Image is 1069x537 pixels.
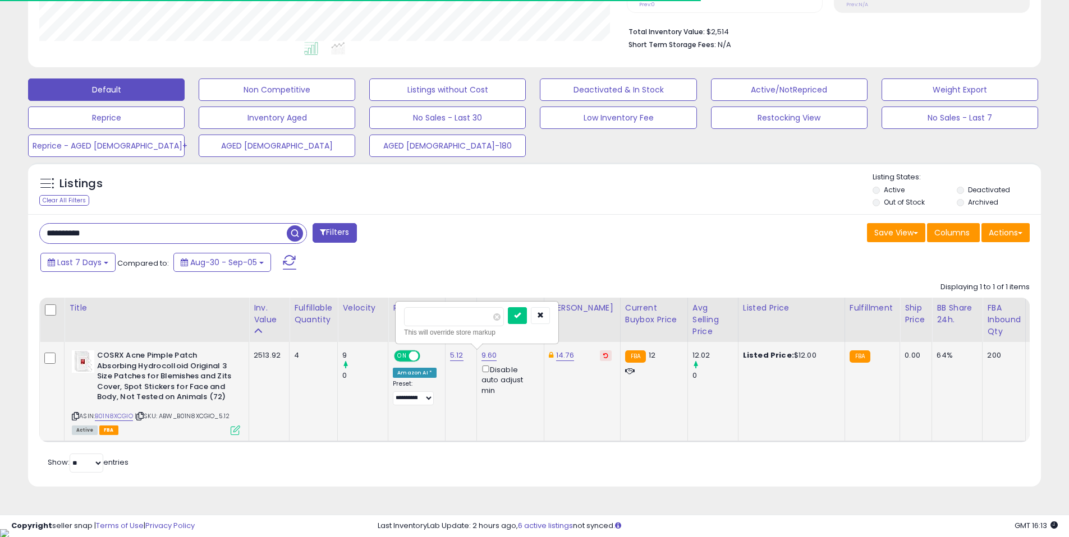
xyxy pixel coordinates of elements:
button: Columns [927,223,980,242]
b: Listed Price: [743,350,794,360]
div: Title [69,302,244,314]
div: Repricing [393,302,441,314]
div: 2513.92 [254,350,281,360]
div: This will override store markup [404,327,550,338]
a: B01N8XCGIO [95,411,133,421]
span: FBA [99,425,118,435]
div: Avg Selling Price [692,302,733,337]
button: Filters [313,223,356,243]
div: 64% [937,350,974,360]
div: 0.00 [905,350,923,360]
button: Aug-30 - Sep-05 [173,253,271,272]
a: 9.60 [481,350,497,361]
b: Total Inventory Value: [628,27,705,36]
div: Inv. value [254,302,285,326]
div: BB Share 24h. [937,302,978,326]
a: Terms of Use [96,520,144,531]
div: 9 [342,350,388,360]
div: Displaying 1 to 1 of 1 items [940,282,1030,293]
button: Listings without Cost [369,78,526,101]
img: 31VXV4u8bgL._SL40_.jpg [72,350,94,373]
span: Columns [934,227,970,238]
button: Reprice - AGED [DEMOGRAPHIC_DATA]+ [28,135,185,157]
small: FBA [625,350,646,363]
span: OFF [419,351,437,361]
label: Archived [968,197,998,207]
span: | SKU: ABW_B01N8XCGIO_5.12 [135,411,230,420]
button: Default [28,78,185,101]
div: Ship Price [905,302,927,326]
button: Last 7 Days [40,253,116,272]
b: Short Term Storage Fees: [628,40,716,49]
button: No Sales - Last 7 [882,107,1038,129]
label: Out of Stock [884,197,925,207]
button: No Sales - Last 30 [369,107,526,129]
div: Listed Price [743,302,840,314]
span: N/A [718,39,731,50]
a: 14.76 [556,350,574,361]
div: Current Buybox Price [625,302,683,326]
p: Listing States: [873,172,1041,183]
div: Fulfillable Quantity [294,302,333,326]
b: COSRX Acne Pimple Patch Absorbing Hydrocolloid Original 3 Size Patches for Blemishes and Zits Cov... [97,350,233,405]
button: Non Competitive [199,78,355,101]
label: Deactivated [968,185,1010,195]
span: Last 7 Days [57,257,102,268]
label: Active [884,185,905,195]
div: ASIN: [72,350,240,433]
span: All listings currently available for purchase on Amazon [72,425,98,435]
div: seller snap | | [11,521,195,531]
button: Save View [867,223,925,242]
strong: Copyright [11,520,52,531]
span: 12 [649,350,655,360]
div: Amazon AI * [393,368,437,378]
button: Active/NotRepriced [711,78,868,101]
div: Velocity [342,302,383,314]
button: Restocking View [711,107,868,129]
div: Disable auto adjust min [481,363,535,396]
div: 0 [342,371,388,381]
a: Privacy Policy [145,520,195,531]
div: $12.00 [743,350,836,360]
div: [PERSON_NAME] [549,302,616,314]
div: 4 [294,350,329,360]
a: 6 active listings [518,520,573,531]
div: FBA inbound Qty [987,302,1021,337]
h5: Listings [59,176,103,192]
button: Low Inventory Fee [540,107,696,129]
button: Inventory Aged [199,107,355,129]
button: Weight Export [882,78,1038,101]
li: $2,514 [628,24,1021,38]
span: ON [395,351,409,361]
div: Fulfillment [850,302,895,314]
div: 12.02 [692,350,738,360]
span: Show: entries [48,457,129,467]
div: 0 [692,371,738,381]
div: Last InventoryLab Update: 2 hours ago, not synced. [378,521,1058,531]
div: Clear All Filters [39,195,89,206]
small: Prev: 0 [639,1,655,8]
a: 5.12 [450,350,464,361]
button: Reprice [28,107,185,129]
small: Prev: N/A [846,1,868,8]
button: AGED [DEMOGRAPHIC_DATA] [199,135,355,157]
span: Compared to: [117,258,169,268]
span: 2025-09-13 16:13 GMT [1015,520,1058,531]
div: 200 [987,350,1017,360]
div: Preset: [393,380,437,405]
button: Actions [981,223,1030,242]
small: FBA [850,350,870,363]
span: Aug-30 - Sep-05 [190,257,257,268]
button: AGED [DEMOGRAPHIC_DATA]-180 [369,135,526,157]
button: Deactivated & In Stock [540,78,696,101]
